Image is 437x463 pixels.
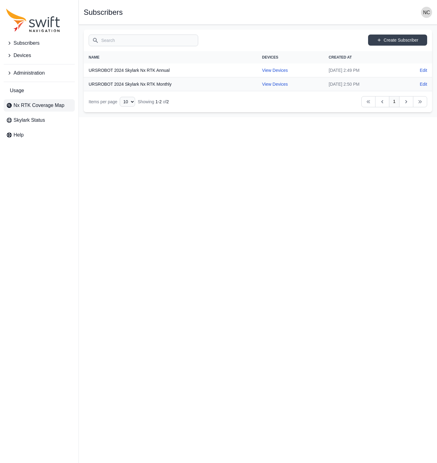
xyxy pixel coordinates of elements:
th: Devices [257,51,324,64]
th: Created At [324,51,400,64]
td: [DATE] 2:49 PM [324,64,400,77]
span: Skylark Status [14,117,45,124]
span: Usage [10,87,24,94]
a: View Devices [262,68,288,73]
td: [DATE] 2:50 PM [324,77,400,91]
span: 2 [166,99,169,104]
button: Devices [4,49,75,62]
a: View Devices [262,82,288,87]
a: Create Subscriber [368,35,427,46]
a: 1 [389,96,399,107]
span: Devices [14,52,31,59]
input: Search [89,35,198,46]
a: Nx RTK Coverage Map [4,99,75,112]
a: Edit [420,81,427,87]
div: Showing of [138,99,169,105]
th: URSROBOT 2024 Skylark Nx RTK Monthly [84,77,257,91]
span: Items per page [89,99,117,104]
span: Subscribers [14,39,39,47]
a: Help [4,129,75,141]
h1: Subscribers [84,9,123,16]
select: Display Limit [120,97,135,107]
button: Subscribers [4,37,75,49]
span: Nx RTK Coverage Map [14,102,64,109]
a: Usage [4,84,75,97]
span: Help [14,131,24,139]
nav: Table navigation [84,91,432,112]
span: 1 - 2 [155,99,162,104]
a: Edit [420,67,427,73]
a: Skylark Status [4,114,75,126]
th: Name [84,51,257,64]
button: Administration [4,67,75,79]
img: user photo [421,7,432,18]
th: URSROBOT 2024 Skylark Nx RTK Annual [84,64,257,77]
span: Administration [14,69,45,77]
